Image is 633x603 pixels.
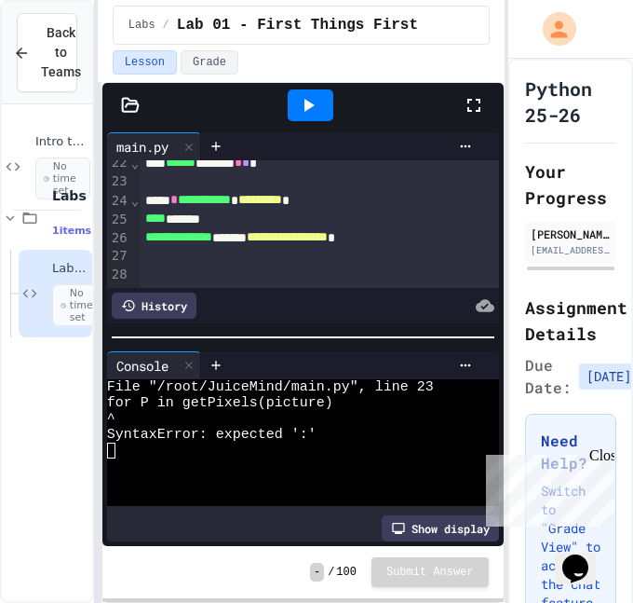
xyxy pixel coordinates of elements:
[107,266,130,284] div: 28
[107,356,178,376] div: Console
[35,134,88,150] span: Intro to Python Lecture
[107,427,316,443] span: SyntaxError: expected ':'
[525,295,616,347] h2: Assignment Details
[52,261,88,277] span: Lab 01 - First Things First
[113,50,177,75] button: Lesson
[478,447,614,527] iframe: chat widget
[541,430,600,474] h3: Need Help?
[107,154,130,172] div: 22
[130,156,140,171] span: Fold line
[555,528,614,584] iframe: chat widget
[107,137,178,157] div: main.py
[177,14,418,36] span: Lab 01 - First Things First
[523,7,581,50] div: My Account
[35,158,90,200] span: No time set
[52,284,107,327] span: No time set
[310,563,324,582] span: -
[107,351,201,379] div: Console
[525,75,616,128] h1: Python 25-26
[336,565,357,580] span: 100
[107,379,434,395] span: File "/root/JuiceMind/main.py", line 23
[107,172,130,191] div: 23
[107,229,130,248] div: 26
[52,187,88,204] span: Labs
[382,515,499,541] div: Show display
[531,243,611,257] div: [EMAIL_ADDRESS][PERSON_NAME][DOMAIN_NAME]
[525,158,616,211] h2: Your Progress
[328,565,334,580] span: /
[128,18,155,33] span: Labs
[163,18,169,33] span: /
[41,23,81,82] span: Back to Teams
[7,7,128,118] div: Chat with us now!Close
[531,226,611,242] div: [PERSON_NAME]
[17,13,77,92] button: Back to Teams
[130,193,140,208] span: Fold line
[107,411,115,427] span: ^
[107,247,130,266] div: 27
[107,192,130,211] div: 24
[107,211,130,229] div: 25
[112,293,196,319] div: History
[371,557,489,587] button: Submit Answer
[181,50,238,75] button: Grade
[52,225,91,237] span: 1 items
[107,395,333,411] span: for P in getPixels(picture)
[525,354,572,399] span: Due Date:
[107,132,201,160] div: main.py
[386,565,474,580] span: Submit Answer
[107,284,130,303] div: 29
